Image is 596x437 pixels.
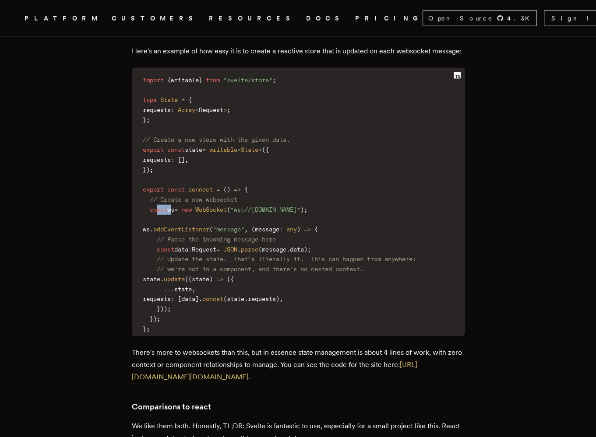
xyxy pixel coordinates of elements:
span: [ [178,156,181,163]
span: addEventListener [153,226,209,233]
span: ) [164,305,167,312]
span: } [143,116,146,123]
span: export [143,186,164,193]
span: Array [178,106,195,113]
span: state [227,295,244,302]
span: [ [178,295,181,302]
span: concat [202,295,223,302]
span: => [234,186,241,193]
button: PLATFORM [25,13,101,24]
span: from [206,77,220,84]
span: ( [258,246,262,253]
span: : [171,106,174,113]
span: const [150,206,167,213]
span: state [192,276,209,283]
span: ( [223,295,227,302]
span: ws [167,206,174,213]
span: data [290,246,304,253]
span: JSON [223,246,237,253]
span: ws [143,226,150,233]
span: { [230,276,234,283]
p: There's more to websockets than this, but in essence state management is about 4 lines of work, w... [132,346,465,383]
span: any [286,226,297,233]
span: { [244,186,248,193]
span: requests [143,295,171,302]
a: DOCS [306,13,345,24]
span: ] [195,295,199,302]
span: ( [209,226,213,233]
span: = [174,206,178,213]
span: ] [181,156,185,163]
p: Here's an example of how easy it is to create a reactive store that is updated on each websocket ... [132,45,465,57]
span: ... [164,286,174,293]
span: requests [143,156,171,163]
span: update [164,276,185,283]
span: ( [227,206,230,213]
span: requests [248,295,276,302]
span: : [171,295,174,302]
span: // Update the state. That's literally it. This can happen from anywhere: [157,255,416,262]
span: => [304,226,311,233]
span: } [157,305,160,312]
span: { [265,146,269,153]
span: // we're not in a component, and there's no nested context. [157,266,363,273]
span: WebSocket [195,206,227,213]
a: CUSTOMERS [112,13,198,24]
span: "ws://[DOMAIN_NAME]" [230,206,300,213]
span: const [167,186,185,193]
span: writable [171,77,199,84]
span: State [241,146,258,153]
span: = [216,186,220,193]
span: } [150,315,153,322]
span: Open Source [428,14,493,23]
span: ; [272,77,276,84]
span: state [143,276,160,283]
span: . [150,226,153,233]
span: message [255,226,279,233]
span: ) [209,276,213,283]
span: ; [227,106,230,113]
span: ; [146,116,150,123]
span: ; [150,166,153,173]
span: = [202,146,206,153]
span: ( [188,276,192,283]
span: , [185,156,188,163]
span: data [181,295,195,302]
span: // Create a new websocket [150,196,237,203]
span: ( [227,276,230,283]
span: RESOURCES [209,13,296,24]
span: state [185,146,202,153]
span: requests [143,106,171,113]
span: { [188,96,192,103]
span: , [244,226,248,233]
a: PRICING [355,13,423,24]
span: state [174,286,192,293]
span: "svelte/store" [223,77,272,84]
span: . [244,295,248,302]
span: < [195,106,199,113]
span: > [258,146,262,153]
span: ) [297,226,300,233]
span: type [143,96,157,103]
span: ; [167,305,171,312]
span: "message" [213,226,244,233]
span: const [157,246,174,253]
span: } [143,325,146,332]
span: ) [276,295,279,302]
span: writable [209,146,237,153]
span: . [199,295,202,302]
span: ) [146,166,150,173]
span: ( [251,226,255,233]
span: } [199,77,202,84]
span: ) [160,305,164,312]
span: : [188,246,192,253]
span: State [160,96,178,103]
span: Request [199,106,223,113]
span: > [223,106,227,113]
span: { [314,226,318,233]
span: = [181,96,185,103]
span: ; [146,325,150,332]
span: // Create a new store with the given data. [143,136,290,143]
span: : [279,226,283,233]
